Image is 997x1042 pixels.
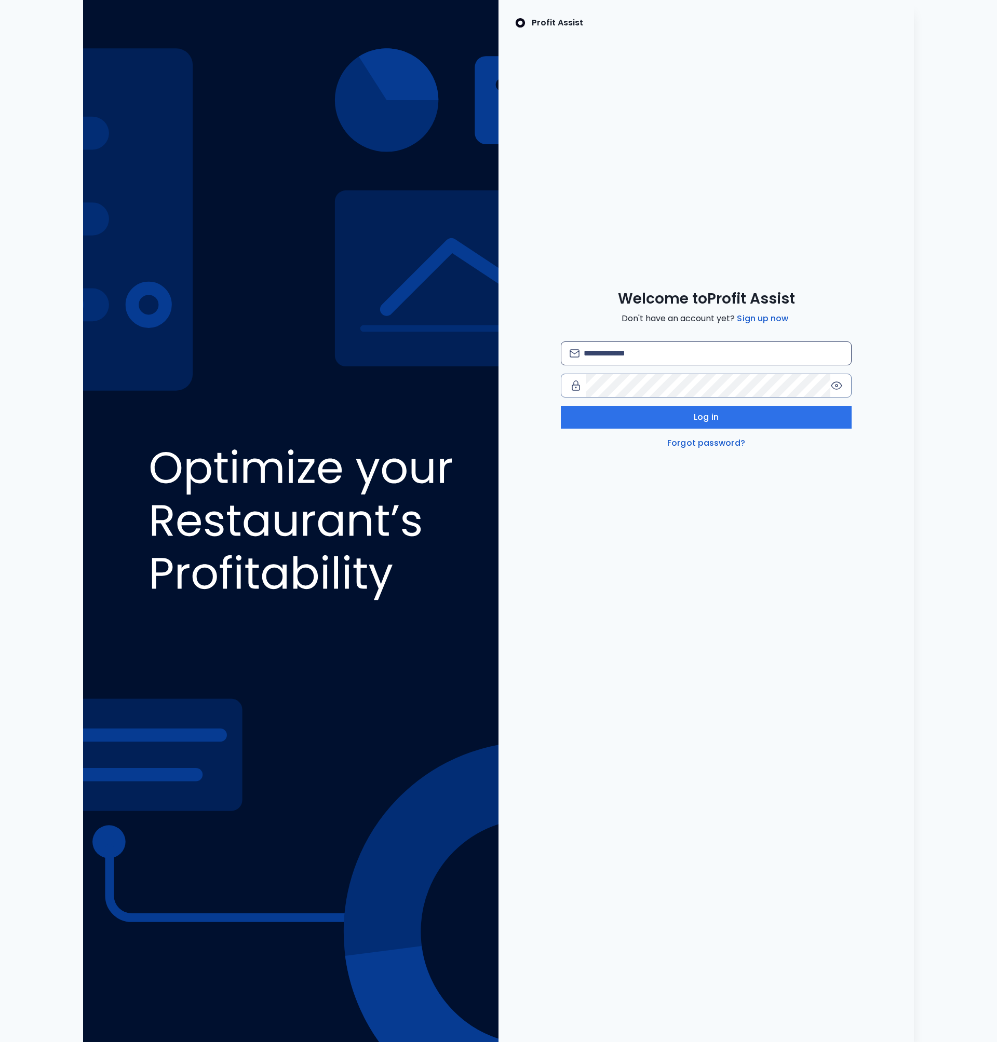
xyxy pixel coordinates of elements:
img: email [570,349,580,357]
span: Don't have an account yet? [622,312,790,325]
button: Log in [561,406,852,429]
a: Sign up now [735,312,790,325]
p: Profit Assist [532,17,583,29]
span: Welcome to Profit Assist [618,290,795,308]
a: Forgot password? [665,437,747,449]
img: SpotOn Logo [515,17,526,29]
span: Log in [694,411,719,423]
